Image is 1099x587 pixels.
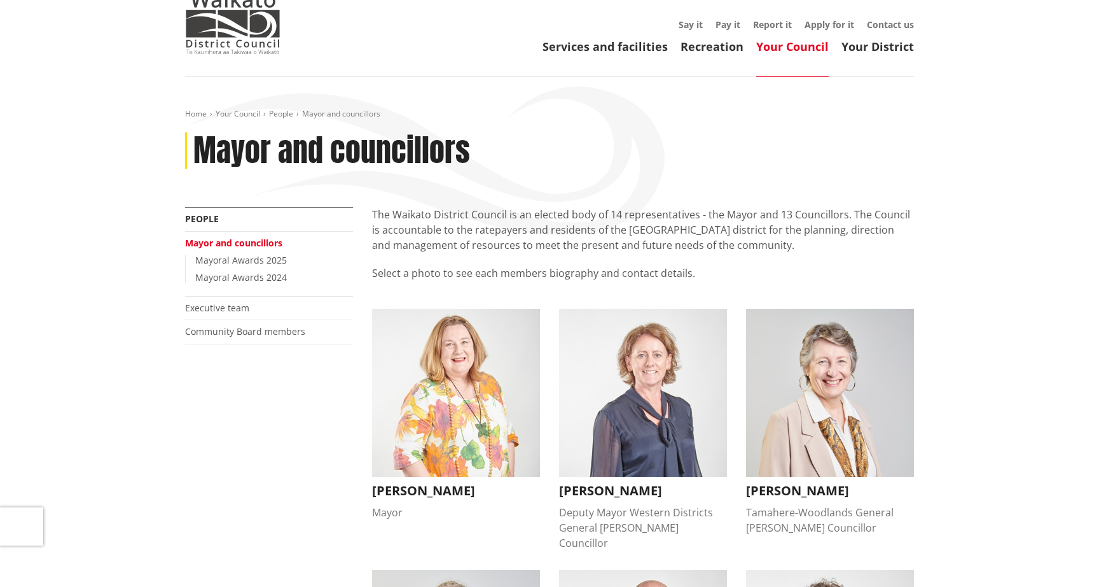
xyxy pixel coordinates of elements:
div: Deputy Mayor Western Districts General [PERSON_NAME] Councillor [559,505,727,551]
a: Mayoral Awards 2025 [195,254,287,266]
div: Mayor [372,505,540,520]
a: People [269,108,293,119]
a: Executive team [185,302,249,314]
a: Recreation [681,39,743,54]
img: Carolyn Eyre [559,309,727,477]
h3: [PERSON_NAME] [746,483,914,499]
img: Jacqui Church [372,309,540,477]
a: People [185,213,219,225]
h1: Mayor and councillors [193,132,470,169]
a: Mayor and councillors [185,237,282,249]
a: Community Board members [185,325,305,337]
iframe: Messenger Launcher [1040,534,1086,579]
a: Services and facilities [543,39,668,54]
div: Tamahere-Woodlands General [PERSON_NAME] Councillor [746,505,914,535]
button: Crystal Beavis [PERSON_NAME] Tamahere-Woodlands General [PERSON_NAME] Councillor [746,309,914,535]
a: Your Council [756,39,829,54]
a: Your District [841,39,914,54]
a: Pay it [715,18,740,31]
button: Jacqui Church [PERSON_NAME] Mayor [372,309,540,520]
a: Your Council [216,108,260,119]
img: Crystal Beavis [746,309,914,477]
a: Apply for it [805,18,854,31]
a: Report it [753,18,792,31]
button: Carolyn Eyre [PERSON_NAME] Deputy Mayor Western Districts General [PERSON_NAME] Councillor [559,309,727,551]
span: Mayor and councillors [302,108,380,119]
h3: [PERSON_NAME] [559,483,727,499]
nav: breadcrumb [185,109,914,120]
a: Contact us [867,18,914,31]
h3: [PERSON_NAME] [372,483,540,499]
p: The Waikato District Council is an elected body of 14 representatives - the Mayor and 13 Councill... [372,207,914,253]
a: Say it [679,18,703,31]
p: Select a photo to see each members biography and contact details. [372,265,914,296]
a: Home [185,108,207,119]
a: Mayoral Awards 2024 [195,271,287,283]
